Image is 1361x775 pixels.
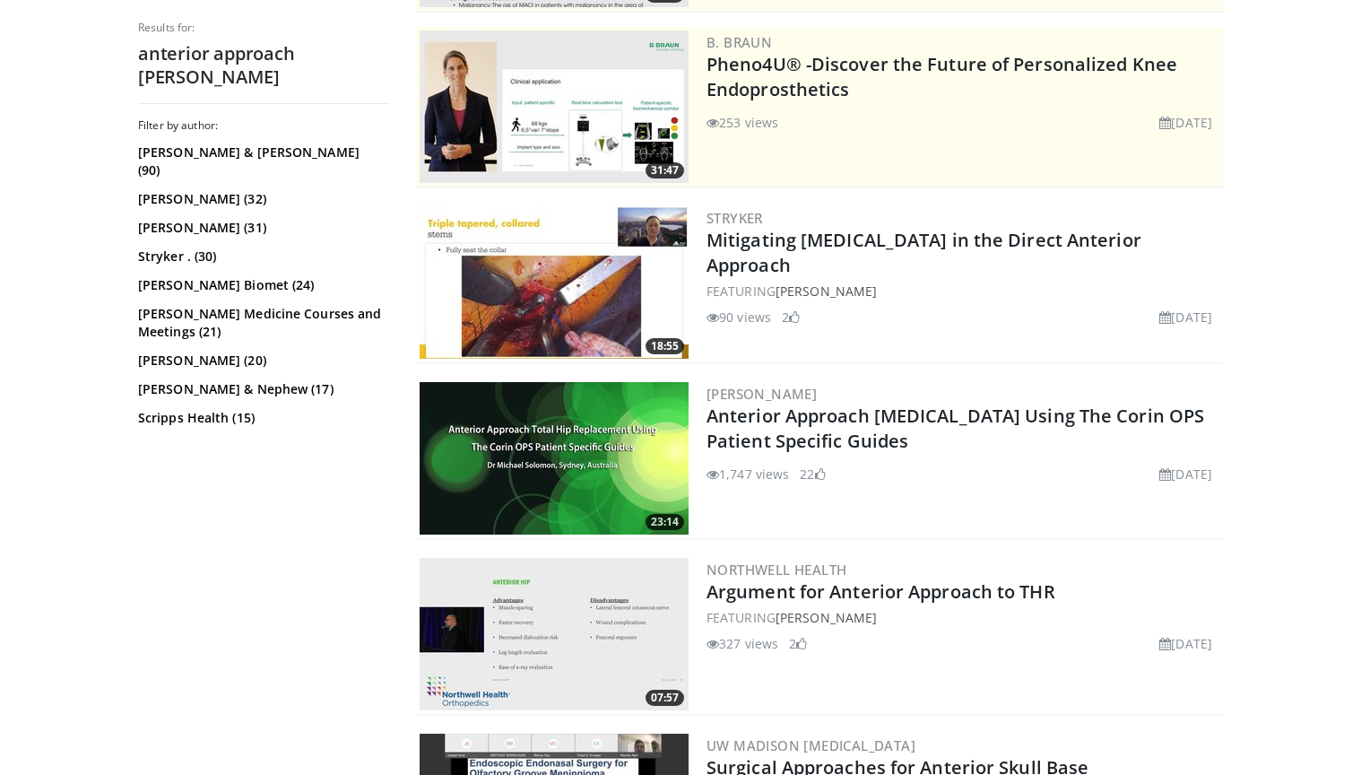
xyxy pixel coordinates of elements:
[646,338,684,354] span: 18:55
[1159,465,1212,483] li: [DATE]
[420,206,689,359] a: 18:55
[707,634,778,653] li: 327 views
[707,465,789,483] li: 1,747 views
[420,206,689,359] img: 6b74bb2b-472e-4d3e-b866-15df13bf8239.300x170_q85_crop-smart_upscale.jpg
[420,558,689,710] a: 07:57
[138,190,385,208] a: [PERSON_NAME] (32)
[646,514,684,530] span: 23:14
[1159,634,1212,653] li: [DATE]
[138,21,389,35] p: Results for:
[420,382,689,535] a: 23:14
[138,352,385,370] a: [PERSON_NAME] (20)
[138,276,385,294] a: [PERSON_NAME] Biomet (24)
[707,52,1177,101] a: Pheno4U® -Discover the Future of Personalized Knee Endoprosthetics
[800,465,825,483] li: 22
[707,33,772,51] a: B. Braun
[782,308,800,327] li: 2
[707,282,1219,300] div: FEATURING
[707,228,1141,277] a: Mitigating [MEDICAL_DATA] in the Direct Anterior Approach
[1159,308,1212,327] li: [DATE]
[138,118,389,133] h3: Filter by author:
[1159,113,1212,132] li: [DATE]
[789,634,807,653] li: 2
[420,558,689,710] img: c5ba2dc8-83b6-4213-b165-e6590ef24c12.300x170_q85_crop-smart_upscale.jpg
[707,209,763,227] a: Stryker
[707,736,915,754] a: UW Madison [MEDICAL_DATA]
[420,30,689,183] a: 31:47
[776,283,877,300] a: [PERSON_NAME]
[646,690,684,706] span: 07:57
[646,162,684,179] span: 31:47
[707,561,846,579] a: Northwell Health
[138,248,385,266] a: Stryker . (30)
[420,30,689,183] img: 2c749dd2-eaed-4ec0-9464-a41d4cc96b76.300x170_q85_crop-smart_upscale.jpg
[707,113,778,132] li: 253 views
[707,404,1204,453] a: Anterior Approach [MEDICAL_DATA] Using The Corin OPS Patient Specific Guides
[138,219,385,237] a: [PERSON_NAME] (31)
[776,609,877,626] a: [PERSON_NAME]
[138,305,385,341] a: [PERSON_NAME] Medicine Courses and Meetings (21)
[138,42,389,89] h2: anterior approach [PERSON_NAME]
[707,608,1219,627] div: FEATURING
[707,308,771,327] li: 90 views
[138,144,385,179] a: [PERSON_NAME] & [PERSON_NAME] (90)
[138,380,385,398] a: [PERSON_NAME] & Nephew (17)
[707,385,817,403] a: [PERSON_NAME]
[707,579,1055,604] a: Argument for Anterior Approach to THR
[420,382,689,535] img: 4de267d5-9584-4acd-9b12-51cb7f291059.300x170_q85_crop-smart_upscale.jpg
[138,409,385,427] a: Scripps Health (15)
